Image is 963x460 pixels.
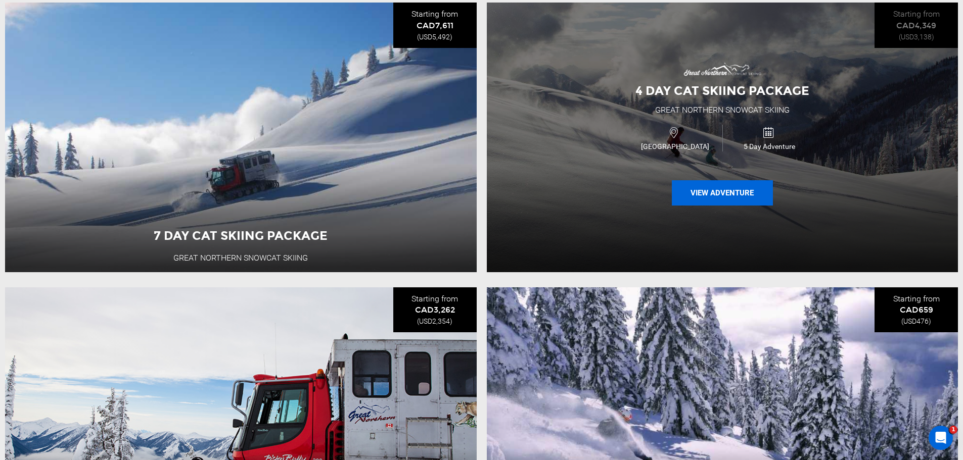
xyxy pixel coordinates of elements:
span: 1 [949,426,957,434]
span: 5 Day Adventure [723,141,816,151]
iframe: Intercom live chat [929,426,953,450]
img: images [682,62,763,77]
div: Great Northern Snowcat Skiing [655,105,790,116]
button: View Adventure [672,180,773,206]
span: 4 Day Cat Skiing Package [635,83,809,98]
span: [GEOGRAPHIC_DATA] [628,141,722,151]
